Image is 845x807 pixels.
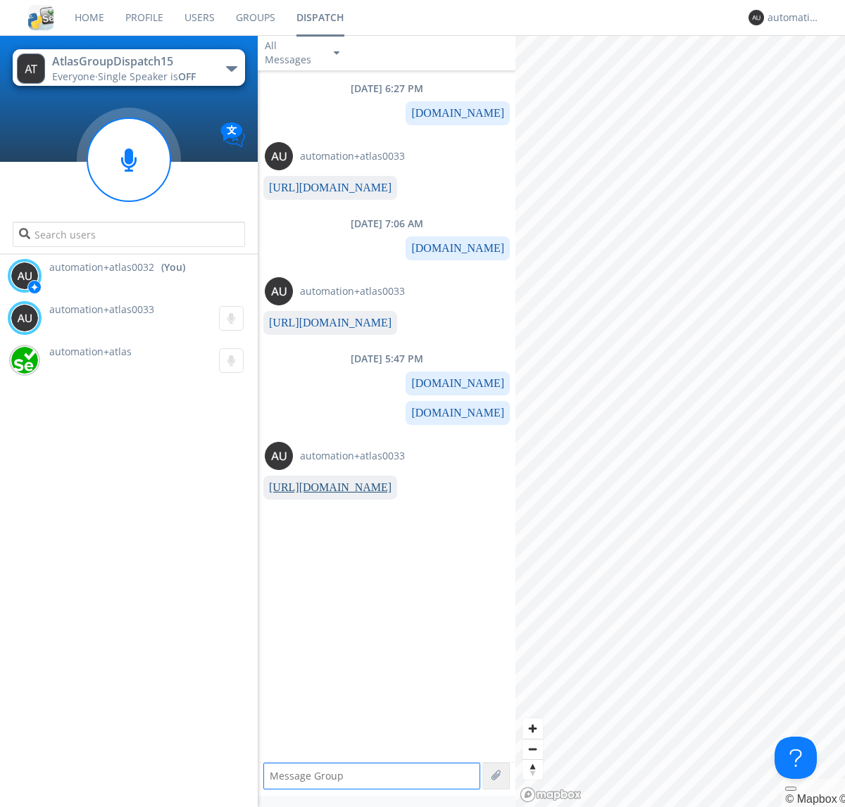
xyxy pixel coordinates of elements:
img: 373638.png [265,142,293,170]
a: [DOMAIN_NAME] [411,407,504,419]
span: automation+atlas0033 [49,303,154,316]
img: 373638.png [11,304,39,332]
div: AtlasGroupDispatch15 [52,53,211,70]
input: Search users [13,222,244,247]
img: caret-down-sm.svg [334,51,339,55]
a: [URL][DOMAIN_NAME] [269,317,392,329]
img: 373638.png [265,442,293,470]
span: Single Speaker is [98,70,196,83]
div: [DATE] 7:06 AM [258,217,515,231]
div: All Messages [265,39,321,67]
span: automation+atlas0032 [49,260,154,274]
iframe: Toggle Customer Support [775,737,817,779]
a: [URL][DOMAIN_NAME] [269,481,392,493]
button: Zoom in [522,718,543,739]
button: Zoom out [522,739,543,759]
span: Zoom out [522,739,543,759]
span: automation+atlas [49,345,132,358]
span: OFF [178,70,196,83]
a: [URL][DOMAIN_NAME] [269,182,392,193]
img: Translation enabled [220,122,245,147]
div: automation+atlas0032 [768,11,820,25]
a: [DOMAIN_NAME] [411,242,504,254]
a: Mapbox logo [520,787,582,803]
span: automation+atlas0033 [300,149,405,163]
div: Everyone · [52,70,211,84]
a: Mapbox [785,793,837,805]
img: 373638.png [265,277,293,305]
span: automation+atlas0033 [300,284,405,298]
img: 373638.png [749,10,764,25]
button: Toggle attribution [785,787,796,791]
img: cddb5a64eb264b2086981ab96f4c1ba7 [28,5,54,30]
img: d2d01cd9b4174d08988066c6d424eccd [11,346,39,374]
a: [DOMAIN_NAME] [411,377,504,389]
button: Reset bearing to north [522,759,543,780]
div: [DATE] 5:47 PM [258,352,515,366]
div: (You) [161,260,185,274]
div: [DATE] 6:27 PM [258,82,515,96]
span: automation+atlas0033 [300,449,405,463]
img: 373638.png [17,53,45,84]
button: AtlasGroupDispatch15Everyone·Single Speaker isOFF [13,49,244,86]
a: [DOMAIN_NAME] [411,107,504,119]
img: 373638.png [11,262,39,290]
